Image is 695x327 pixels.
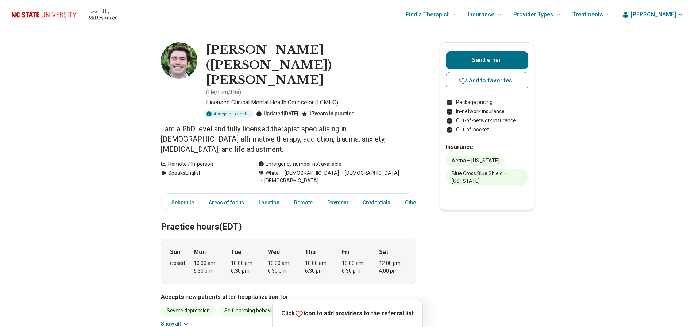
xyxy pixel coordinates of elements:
a: Home page [12,3,117,26]
ul: Payment options [446,99,528,134]
span: White [266,169,279,177]
button: Send email [446,51,528,69]
div: 10:00 am – 6:30 pm [231,259,259,275]
span: Insurance [468,9,494,20]
h2: Insurance [446,143,528,151]
li: Out-of-pocket [446,126,528,134]
a: Other [401,195,427,210]
div: 10:00 am – 6:30 pm [268,259,296,275]
span: Treatments [572,9,603,20]
strong: Wed [268,248,280,257]
div: 17 years in practice [301,110,354,118]
strong: Tue [231,248,242,257]
p: powered by [88,9,117,15]
h2: Practice hours (EDT) [161,203,416,233]
div: closed [170,259,185,267]
p: I am a PhD level and fully licensed therapist specialising in [DEMOGRAPHIC_DATA] affirmative ther... [161,124,416,154]
li: In-network insurance [446,108,528,115]
div: Remote / In-person [161,160,244,168]
a: Location [254,195,284,210]
span: [PERSON_NAME] [631,10,676,19]
span: Find a Therapist [406,9,449,20]
div: 10:00 am – 6:30 pm [342,259,370,275]
a: Schedule [163,195,198,210]
div: 12:00 pm – 4:00 pm [379,259,407,275]
li: Package pricing [446,99,528,106]
strong: Sat [379,248,388,257]
li: Out-of-network insurance [446,117,528,124]
li: Severe depression [161,306,216,316]
strong: Thu [305,248,316,257]
button: Add to favorites [446,72,528,89]
span: [DEMOGRAPHIC_DATA] [279,169,339,177]
a: Payment [323,195,352,210]
button: [PERSON_NAME] [622,10,683,19]
strong: Mon [194,248,206,257]
a: Remote [290,195,317,210]
div: Updated [DATE] [256,110,298,118]
div: When does the program meet? [161,239,416,284]
div: 10:00 am – 6:30 pm [305,259,333,275]
div: Accepting clients [203,110,253,118]
span: Add to favorites [469,78,513,84]
a: Credentials [358,195,395,210]
span: [DEMOGRAPHIC_DATA] [339,169,399,177]
p: Licensed Clinical Mental Health Counselor (LCMHC) [206,98,416,107]
h1: [PERSON_NAME] ([PERSON_NAME]) [PERSON_NAME] [206,42,416,88]
span: [DEMOGRAPHIC_DATA] [258,177,318,185]
strong: Sun [170,248,180,257]
span: Provider Types [513,9,553,20]
div: Emergency number not available [258,160,341,168]
strong: Fri [342,248,349,257]
li: Aetna – [US_STATE] [446,156,505,166]
li: Self-harming behavior [219,306,282,316]
p: ( He/Him/His ) [206,88,241,97]
div: Speaks English [161,169,244,185]
li: Blue Cross Blue Shield – [US_STATE] [446,169,528,186]
a: Areas of focus [204,195,248,210]
h3: Accepts new patients after hospitalization for [161,293,416,301]
p: Click icon to add providers to the referral list [281,309,414,318]
div: 10:00 am – 6:30 pm [194,259,222,275]
img: Michael Eason, Licensed Clinical Mental Health Counselor (LCMHC) [161,42,197,79]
